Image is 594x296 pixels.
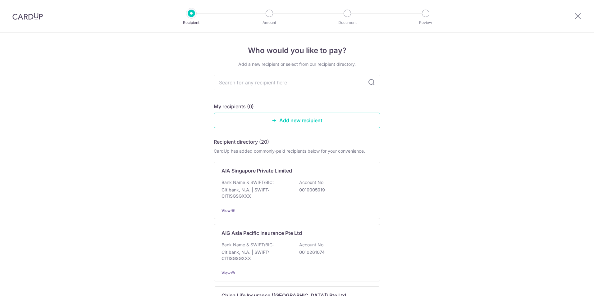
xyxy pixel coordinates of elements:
p: Bank Name & SWIFT/BIC: [222,242,274,248]
h4: Who would you like to pay? [214,45,380,56]
p: Account No: [299,242,325,248]
p: Citibank, N.A. | SWIFT: CITISGSGXXX [222,249,291,262]
p: AIG Asia Pacific Insurance Pte Ltd [222,229,302,237]
p: Amount [246,20,292,26]
h5: My recipients (0) [214,103,254,110]
a: View [222,208,231,213]
input: Search for any recipient here [214,75,380,90]
p: Recipient [168,20,214,26]
h5: Recipient directory (20) [214,138,269,146]
a: Add new recipient [214,113,380,128]
p: Bank Name & SWIFT/BIC: [222,179,274,186]
div: CardUp has added commonly-paid recipients below for your convenience. [214,148,380,154]
div: Add a new recipient or select from our recipient directory. [214,61,380,67]
p: Document [324,20,370,26]
p: AIA Singapore Private Limited [222,167,292,174]
p: Citibank, N.A. | SWIFT: CITISGSGXXX [222,187,291,199]
a: View [222,271,231,275]
img: CardUp [12,12,43,20]
p: Account No: [299,179,325,186]
p: 0010005019 [299,187,369,193]
p: 0010261074 [299,249,369,255]
p: Review [403,20,449,26]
